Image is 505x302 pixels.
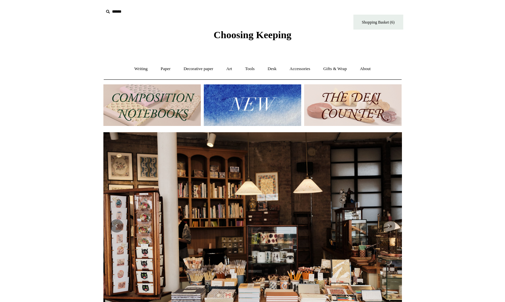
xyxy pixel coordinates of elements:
[353,15,403,30] a: Shopping Basket (6)
[354,60,377,78] a: About
[204,84,301,126] img: New.jpg__PID:f73bdf93-380a-4a35-bcfe-7823039498e1
[110,219,123,233] button: Previous
[239,60,261,78] a: Tools
[382,219,395,233] button: Next
[103,84,201,126] img: 202302 Composition ledgers.jpg__PID:69722ee6-fa44-49dd-a067-31375e5d54ec
[220,60,238,78] a: Art
[317,60,353,78] a: Gifts & Wrap
[213,35,291,39] a: Choosing Keeping
[304,84,402,126] img: The Deli Counter
[178,60,219,78] a: Decorative paper
[155,60,177,78] a: Paper
[262,60,283,78] a: Desk
[128,60,154,78] a: Writing
[284,60,316,78] a: Accessories
[213,29,291,40] span: Choosing Keeping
